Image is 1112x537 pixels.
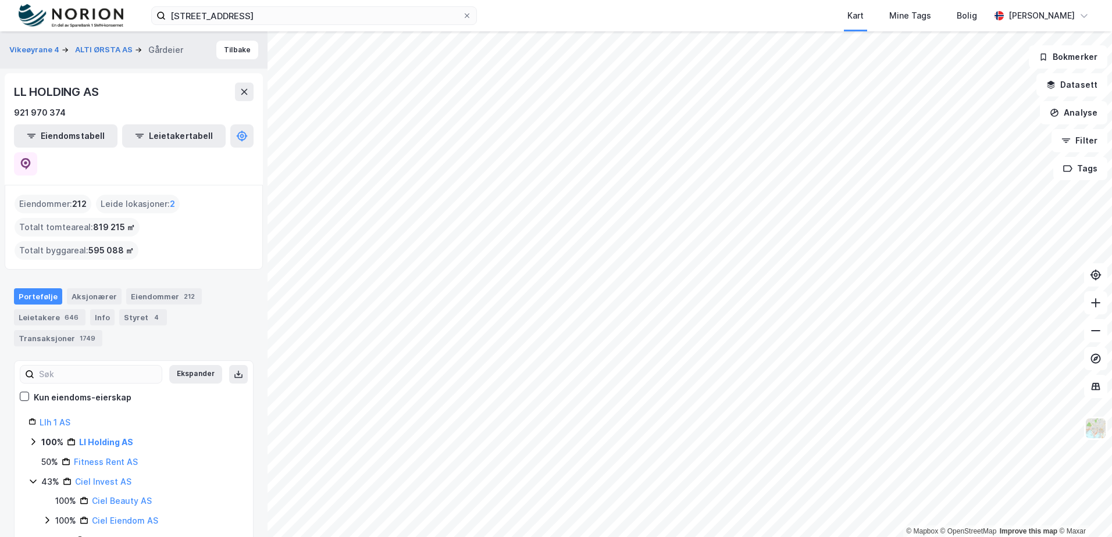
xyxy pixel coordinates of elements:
[41,475,59,489] div: 43%
[166,7,462,24] input: Søk på adresse, matrikkel, gårdeiere, leietakere eller personer
[15,218,140,237] div: Totalt tomteareal :
[88,244,134,257] span: 595 088 ㎡
[62,312,81,323] div: 646
[14,288,62,305] div: Portefølje
[55,494,76,508] div: 100%
[122,124,226,148] button: Leietakertabell
[75,477,131,486] a: Ciel Invest AS
[1052,129,1107,152] button: Filter
[1054,481,1112,537] iframe: Chat Widget
[74,457,138,467] a: Fitness Rent AS
[14,83,101,101] div: LL HOLDING AS
[41,455,58,469] div: 50%
[148,43,183,57] div: Gårdeier
[1053,157,1107,180] button: Tags
[90,309,115,325] div: Info
[181,291,197,302] div: 212
[14,309,85,325] div: Leietakere
[77,332,98,344] div: 1749
[40,417,70,427] a: Llh 1 AS
[170,197,175,211] span: 2
[14,124,117,148] button: Eiendomstabell
[847,9,864,23] div: Kart
[67,288,122,305] div: Aksjonærer
[34,366,162,383] input: Søk
[1054,481,1112,537] div: Kontrollprogram for chat
[126,288,202,305] div: Eiendommer
[1029,45,1107,69] button: Bokmerker
[1036,73,1107,96] button: Datasett
[1040,101,1107,124] button: Analyse
[14,330,102,346] div: Transaksjoner
[957,9,977,23] div: Bolig
[169,365,222,384] button: Ekspander
[92,496,152,506] a: Ciel Beauty AS
[1000,527,1057,535] a: Improve this map
[19,4,123,28] img: norion-logo.80e7a08dc31c2e691866.png
[92,515,158,525] a: Ciel Eiendom AS
[151,312,162,323] div: 4
[41,435,63,449] div: 100%
[34,391,131,404] div: Kun eiendoms-eierskap
[14,106,66,120] div: 921 970 374
[906,527,938,535] a: Mapbox
[55,514,76,528] div: 100%
[72,197,87,211] span: 212
[119,309,167,325] div: Styret
[1085,417,1107,439] img: Z
[15,241,138,260] div: Totalt byggareal :
[940,527,997,535] a: OpenStreetMap
[889,9,931,23] div: Mine Tags
[1008,9,1075,23] div: [PERSON_NAME]
[79,437,133,447] a: Ll Holding AS
[93,220,135,234] span: 819 215 ㎡
[9,44,62,56] button: Vikeøyrane 4
[75,44,135,56] button: ALTI ØRSTA AS
[15,195,91,213] div: Eiendommer :
[96,195,180,213] div: Leide lokasjoner :
[216,41,258,59] button: Tilbake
